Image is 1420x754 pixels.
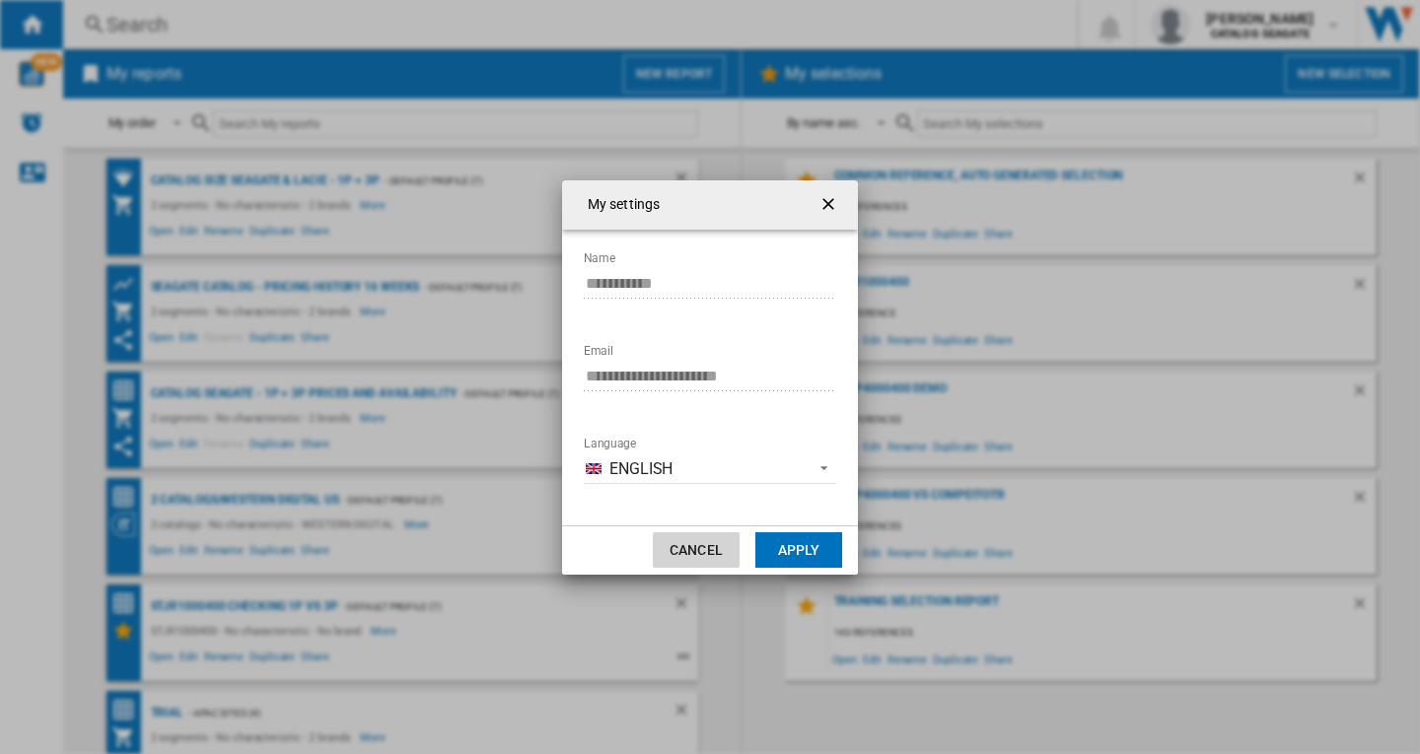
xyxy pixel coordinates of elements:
[811,185,850,225] button: getI18NText('BUTTONS.CLOSE_DIALOG')
[653,532,740,568] button: Cancel
[586,463,602,474] img: en_GB.png
[755,532,842,568] button: Apply
[584,454,836,484] md-select: Language: English
[578,195,660,215] h4: My settings
[609,458,803,480] span: English
[818,194,842,218] ng-md-icon: getI18NText('BUTTONS.CLOSE_DIALOG')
